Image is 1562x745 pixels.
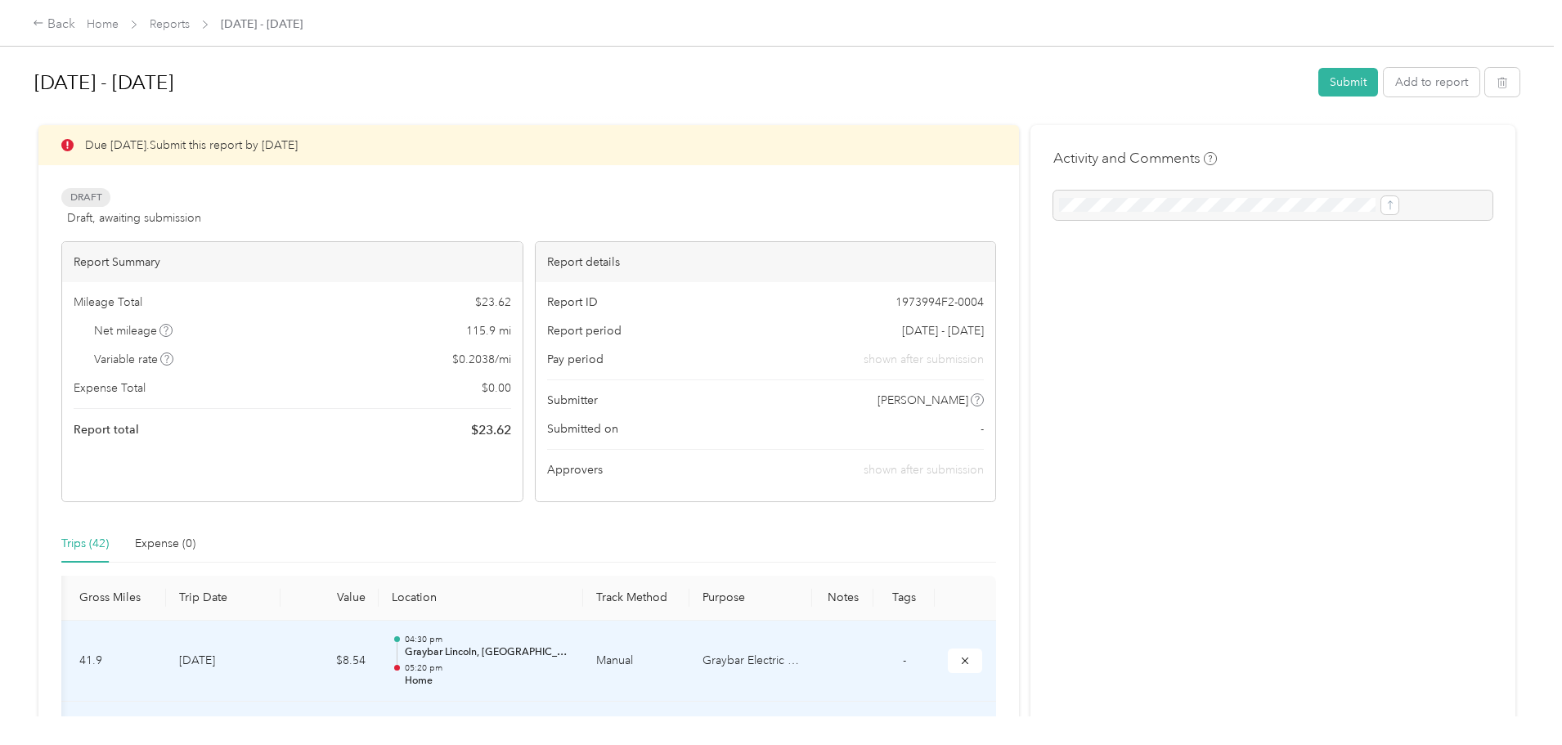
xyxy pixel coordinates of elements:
td: Manual [583,621,689,702]
span: shown after submission [864,351,984,368]
div: Expense (0) [135,535,195,553]
div: Back [33,15,75,34]
span: $ 0.2038 / mi [452,351,511,368]
span: Approvers [547,461,603,478]
span: $ 23.62 [471,420,511,440]
p: Home [405,674,570,689]
div: Trips (42) [61,535,109,553]
button: Submit [1318,68,1378,96]
span: Draft, awaiting submission [67,209,201,227]
span: Submitted on [547,420,618,438]
span: Report ID [547,294,598,311]
div: Due [DATE]. Submit this report by [DATE] [38,125,1019,165]
div: Report Summary [62,242,523,282]
h1: Aug 1 - 31, 2025 [34,63,1307,102]
th: Notes [812,576,873,621]
span: 115.9 mi [466,322,511,339]
th: Gross Miles [66,576,166,621]
a: Home [87,17,119,31]
span: Submitter [547,392,598,409]
th: Tags [873,576,935,621]
th: Purpose [689,576,812,621]
span: Report total [74,421,139,438]
td: $8.54 [281,621,379,702]
button: Add to report [1384,68,1479,96]
span: [PERSON_NAME] [878,392,968,409]
span: Mileage Total [74,294,142,311]
span: Draft [61,188,110,207]
span: [DATE] - [DATE] [221,16,303,33]
p: 04:30 pm [405,634,570,645]
span: $ 0.00 [482,379,511,397]
th: Trip Date [166,576,281,621]
span: Report period [547,322,622,339]
h4: Activity and Comments [1053,148,1217,168]
td: [DATE] [166,621,281,702]
span: 1973994F2-0004 [895,294,984,311]
span: Pay period [547,351,604,368]
span: [DATE] - [DATE] [902,322,984,339]
a: Reports [150,17,190,31]
span: Expense Total [74,379,146,397]
span: $ 23.62 [475,294,511,311]
th: Value [281,576,379,621]
th: Track Method [583,576,689,621]
td: 41.9 [66,621,166,702]
div: Report details [536,242,996,282]
span: Variable rate [94,351,174,368]
p: Graybar Lincoln, [GEOGRAPHIC_DATA] [405,645,570,660]
span: Net mileage [94,322,173,339]
iframe: Everlance-gr Chat Button Frame [1470,653,1562,745]
span: - [981,420,984,438]
td: Graybar Electric Company, Inc [689,621,812,702]
th: Location [379,576,583,621]
span: - [903,653,906,667]
p: 05:20 pm [405,662,570,674]
p: 07:00 am [405,715,570,726]
span: shown after submission [864,463,984,477]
